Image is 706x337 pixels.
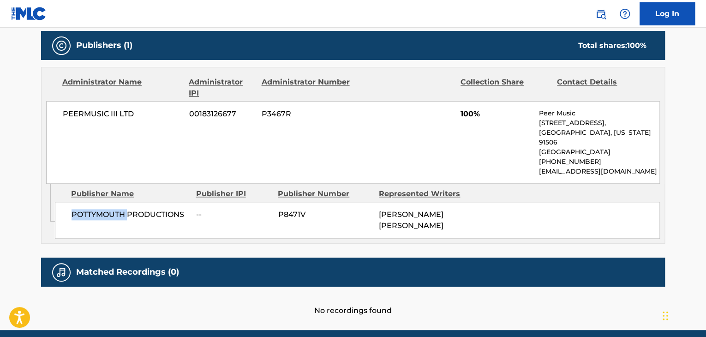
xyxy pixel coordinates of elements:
iframe: Chat Widget [660,293,706,337]
div: No recordings found [41,287,665,316]
span: -- [196,209,271,220]
div: Total shares: [578,40,646,51]
p: Peer Music [539,108,659,118]
span: 100 % [627,41,646,50]
div: Publisher Name [71,188,189,199]
a: Public Search [592,5,610,23]
span: PEERMUSIC III LTD [63,108,182,120]
div: Contact Details [557,77,646,99]
span: P3467R [262,108,351,120]
p: [GEOGRAPHIC_DATA] [539,147,659,157]
p: [STREET_ADDRESS], [539,118,659,128]
h5: Publishers (1) [76,40,132,51]
span: P8471V [278,209,372,220]
a: Log In [640,2,695,25]
span: POTTYMOUTH PRODUCTIONS [72,209,189,220]
div: Publisher IPI [196,188,271,199]
div: Help [616,5,634,23]
p: [PHONE_NUMBER] [539,157,659,167]
div: Publisher Number [278,188,372,199]
img: help [619,8,630,19]
span: [PERSON_NAME] [PERSON_NAME] [379,210,443,230]
img: Publishers [56,40,67,51]
div: Administrator Number [261,77,351,99]
div: Collection Share [461,77,550,99]
h5: Matched Recordings (0) [76,267,179,277]
p: [GEOGRAPHIC_DATA], [US_STATE] 91506 [539,128,659,147]
p: [EMAIL_ADDRESS][DOMAIN_NAME] [539,167,659,176]
span: 100% [461,108,532,120]
img: Matched Recordings [56,267,67,278]
div: Represented Writers [379,188,473,199]
div: Administrator Name [62,77,182,99]
span: 00183126677 [189,108,255,120]
div: Administrator IPI [189,77,254,99]
img: MLC Logo [11,7,47,20]
img: search [595,8,606,19]
div: Drag [663,302,668,330]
